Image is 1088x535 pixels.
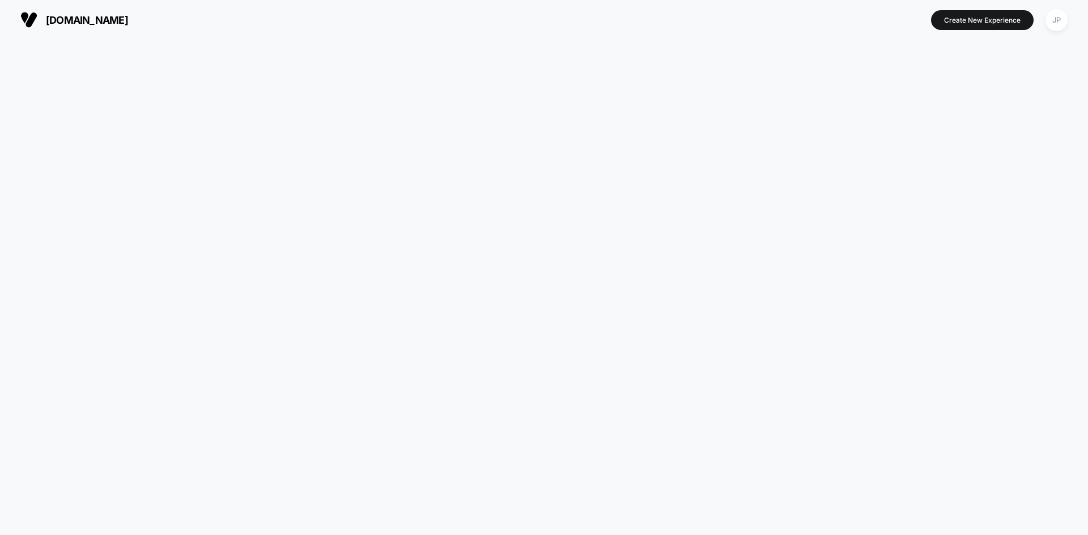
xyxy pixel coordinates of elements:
button: Create New Experience [931,10,1034,30]
button: [DOMAIN_NAME] [17,11,131,29]
div: JP [1045,9,1068,31]
span: [DOMAIN_NAME] [46,14,128,26]
button: JP [1042,8,1071,32]
img: Visually logo [20,11,37,28]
